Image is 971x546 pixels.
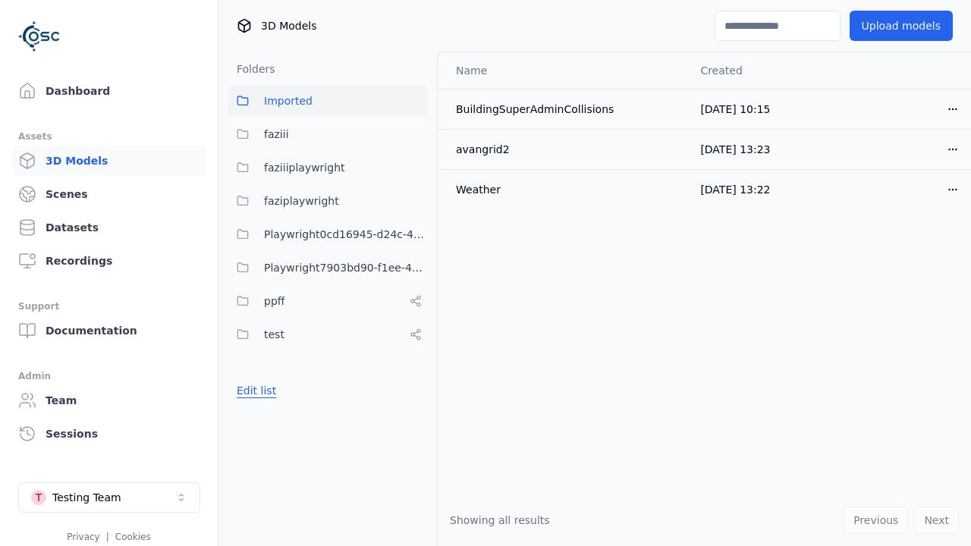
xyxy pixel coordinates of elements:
button: faziiiplaywright [228,152,428,183]
span: faziplaywright [264,192,339,210]
a: Cookies [115,532,151,542]
th: Created [688,52,830,89]
button: Playwright0cd16945-d24c-45f9-a8ba-c74193e3fd84 [228,219,428,249]
img: Logo [18,15,61,58]
span: 3D Models [261,18,316,33]
a: Sessions [12,419,206,449]
a: Privacy [67,532,99,542]
button: ppff [228,286,428,316]
div: T [31,490,46,505]
span: Playwright7903bd90-f1ee-40e5-8689-7a943bbd43ef [264,259,428,277]
a: Recordings [12,246,206,276]
a: Scenes [12,179,206,209]
span: [DATE] 13:23 [700,143,770,155]
a: Team [12,385,206,416]
button: Imported [228,86,428,116]
th: Name [438,52,688,89]
button: Edit list [228,377,285,404]
div: avangrid2 [456,142,676,157]
span: Playwright0cd16945-d24c-45f9-a8ba-c74193e3fd84 [264,225,428,243]
span: ppff [264,292,284,310]
span: [DATE] 10:15 [700,103,770,115]
a: Dashboard [12,76,206,106]
span: Imported [264,92,313,110]
a: 3D Models [12,146,206,176]
div: Support [18,297,200,315]
span: faziiiplaywright [264,158,345,177]
button: faziii [228,119,428,149]
span: [DATE] 13:22 [700,184,770,196]
button: test [228,319,428,350]
button: Upload models [850,11,953,41]
button: Playwright7903bd90-f1ee-40e5-8689-7a943bbd43ef [228,253,428,283]
a: Datasets [12,212,206,243]
span: | [106,532,109,542]
div: Assets [18,127,200,146]
span: Showing all results [450,514,550,526]
button: Select a workspace [18,482,200,513]
button: faziplaywright [228,186,428,216]
h3: Folders [228,61,275,77]
div: BuildingSuperAdminCollisions [456,102,676,117]
span: faziii [264,125,289,143]
div: Testing Team [52,490,121,505]
a: Documentation [12,315,206,346]
span: test [264,325,284,344]
div: Admin [18,367,200,385]
div: Weather [456,182,676,197]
